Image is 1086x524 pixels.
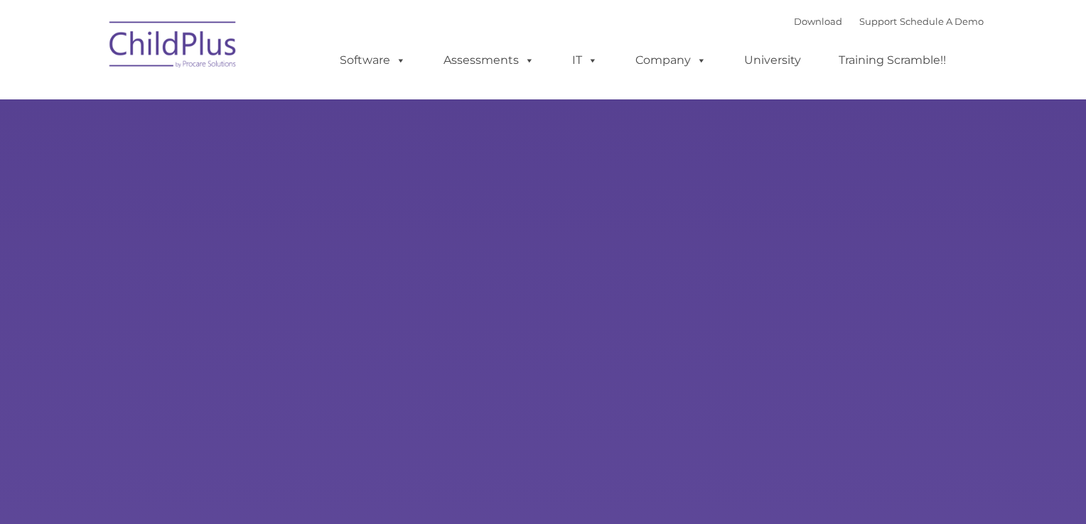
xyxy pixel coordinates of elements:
a: University [730,46,815,75]
a: Training Scramble!! [824,46,960,75]
a: IT [558,46,612,75]
a: Software [326,46,420,75]
a: Schedule A Demo [900,16,984,27]
a: Download [794,16,842,27]
a: Support [859,16,897,27]
a: Assessments [429,46,549,75]
a: Company [621,46,721,75]
img: ChildPlus by Procare Solutions [102,11,244,82]
font: | [794,16,984,27]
